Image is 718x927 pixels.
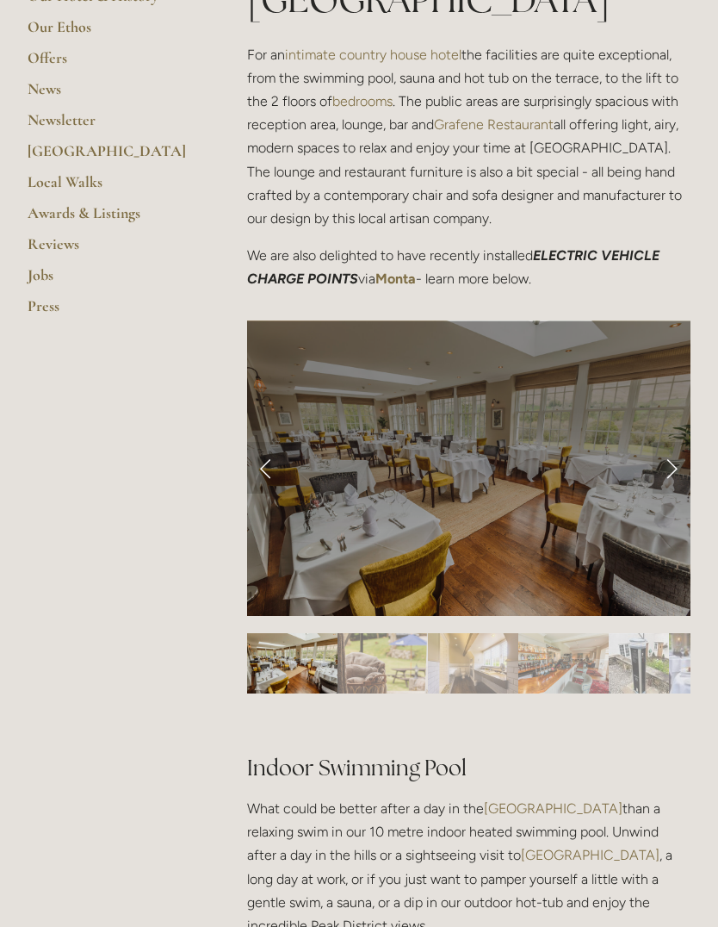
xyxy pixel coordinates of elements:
[247,633,337,694] img: Slide 1
[332,93,393,109] a: bedrooms
[337,633,428,694] img: Slide 2
[28,79,192,110] a: News
[247,43,690,231] p: For an the facilities are quite exceptional, from the swimming pool, sauna and hot tub on the ter...
[521,847,659,863] a: [GEOGRAPHIC_DATA]
[28,48,192,79] a: Offers
[518,633,609,694] img: Slide 4
[285,47,461,63] a: intimate country house hotel
[609,633,669,694] img: Slide 5
[28,141,192,172] a: [GEOGRAPHIC_DATA]
[484,800,622,817] a: [GEOGRAPHIC_DATA]
[28,203,192,234] a: Awards & Listings
[247,442,285,494] a: Previous Slide
[653,442,690,494] a: Next Slide
[247,723,690,783] h2: Indoor Swimming Pool
[28,296,192,327] a: Press
[375,271,416,287] a: Monta
[28,265,192,296] a: Jobs
[428,633,518,694] img: Slide 3
[28,17,192,48] a: Our Ethos
[28,234,192,265] a: Reviews
[28,172,192,203] a: Local Walks
[28,110,192,141] a: Newsletter
[434,116,554,133] a: Grafene Restaurant
[247,244,690,290] p: We are also delighted to have recently installed via - learn more below.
